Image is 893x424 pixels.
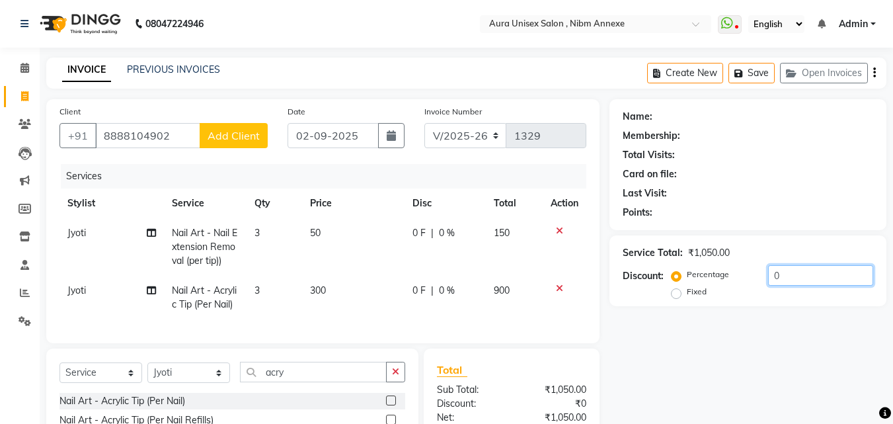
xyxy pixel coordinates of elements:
div: Last Visit: [623,187,667,200]
th: Stylist [59,189,164,218]
label: Percentage [687,269,729,280]
input: Search or Scan [240,362,387,382]
span: Nail Art - Nail Extension Removal (per tip)) [172,227,237,267]
a: PREVIOUS INVOICES [127,64,220,75]
span: 50 [310,227,321,239]
span: 900 [494,284,510,296]
span: 0 F [412,284,426,298]
span: 300 [310,284,326,296]
span: Total [437,363,467,377]
span: 0 % [439,284,455,298]
div: Nail Art - Acrylic Tip (Per Nail) [59,394,185,408]
div: Sub Total: [427,383,512,397]
div: Total Visits: [623,148,675,162]
span: Jyoti [67,227,86,239]
th: Qty [247,189,302,218]
th: Total [486,189,543,218]
span: Jyoti [67,284,86,296]
button: +91 [59,123,97,148]
img: logo [34,5,124,42]
label: Invoice Number [424,106,482,118]
span: 3 [254,227,260,239]
span: Admin [839,17,868,31]
div: Membership: [623,129,680,143]
div: Name: [623,110,652,124]
th: Price [302,189,405,218]
th: Disc [405,189,486,218]
button: Save [728,63,775,83]
span: 0 % [439,226,455,240]
span: 150 [494,227,510,239]
th: Action [543,189,586,218]
th: Service [164,189,247,218]
div: ₹1,050.00 [512,383,596,397]
b: 08047224946 [145,5,204,42]
div: ₹1,050.00 [688,246,730,260]
div: Discount: [427,397,512,411]
span: 3 [254,284,260,296]
button: Create New [647,63,723,83]
label: Client [59,106,81,118]
div: Card on file: [623,167,677,181]
span: | [431,284,434,298]
input: Search by Name/Mobile/Email/Code [95,123,200,148]
span: 0 F [412,226,426,240]
div: Service Total: [623,246,683,260]
label: Date [288,106,305,118]
div: ₹0 [512,397,596,411]
button: Open Invoices [780,63,868,83]
a: INVOICE [62,58,111,82]
span: Nail Art - Acrylic Tip (Per Nail) [172,284,237,310]
div: Points: [623,206,652,220]
div: Services [61,164,596,189]
button: Add Client [200,123,268,148]
label: Fixed [687,286,707,298]
div: Discount: [623,269,664,283]
span: | [431,226,434,240]
span: Add Client [208,129,260,142]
